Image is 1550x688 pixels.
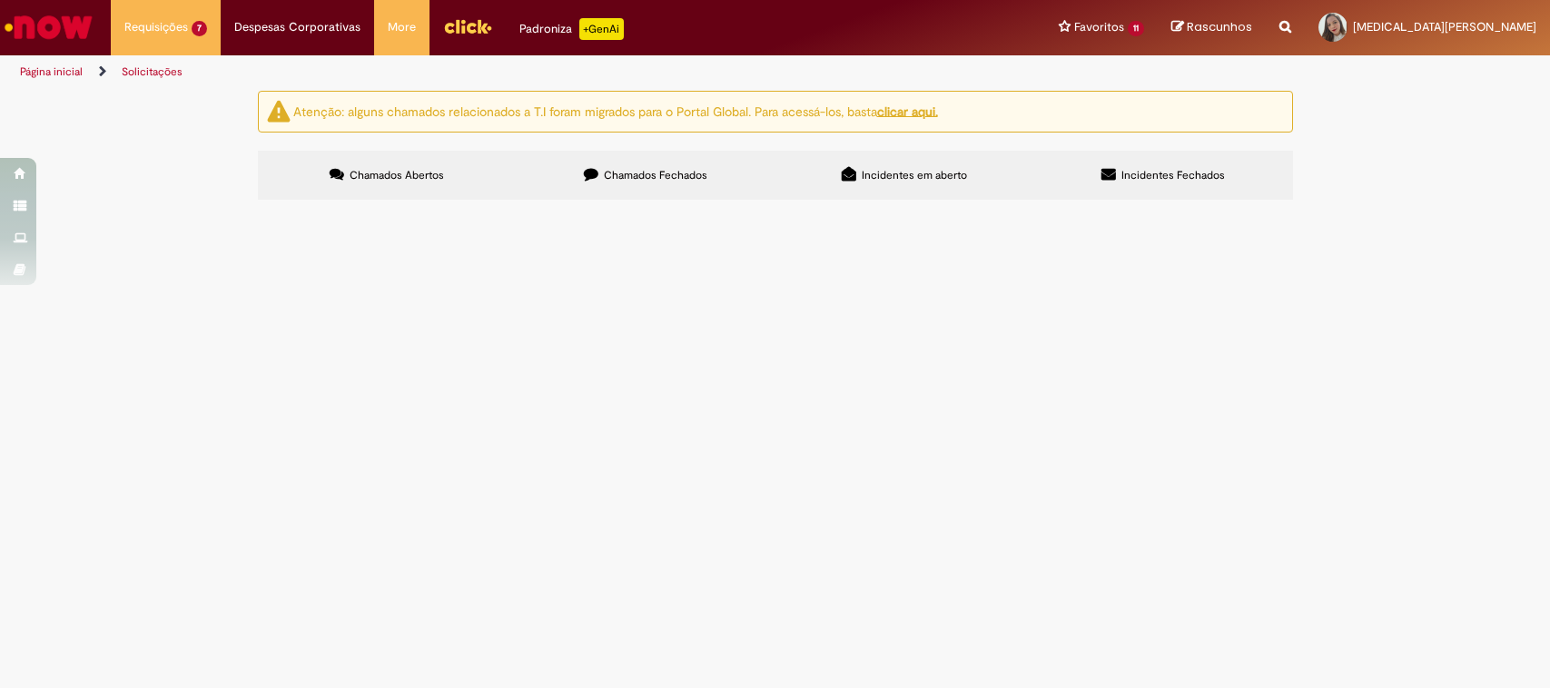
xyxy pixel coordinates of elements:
span: 11 [1128,21,1144,36]
a: Página inicial [20,64,83,79]
div: Padroniza [519,18,624,40]
span: [MEDICAL_DATA][PERSON_NAME] [1353,19,1536,34]
p: +GenAi [579,18,624,40]
span: Incidentes Fechados [1121,168,1225,182]
span: More [388,18,416,36]
span: Chamados Fechados [604,168,707,182]
a: Rascunhos [1171,19,1252,36]
ng-bind-html: Atenção: alguns chamados relacionados a T.I foram migrados para o Portal Global. Para acessá-los,... [293,103,938,119]
span: Incidentes em aberto [862,168,967,182]
a: clicar aqui. [877,103,938,119]
span: Requisições [124,18,188,36]
ul: Trilhas de página [14,55,1020,89]
span: 7 [192,21,207,36]
img: click_logo_yellow_360x200.png [443,13,492,40]
span: Despesas Corporativas [234,18,360,36]
span: Rascunhos [1187,18,1252,35]
span: Chamados Abertos [350,168,444,182]
img: ServiceNow [2,9,95,45]
span: Favoritos [1074,18,1124,36]
a: Solicitações [122,64,183,79]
